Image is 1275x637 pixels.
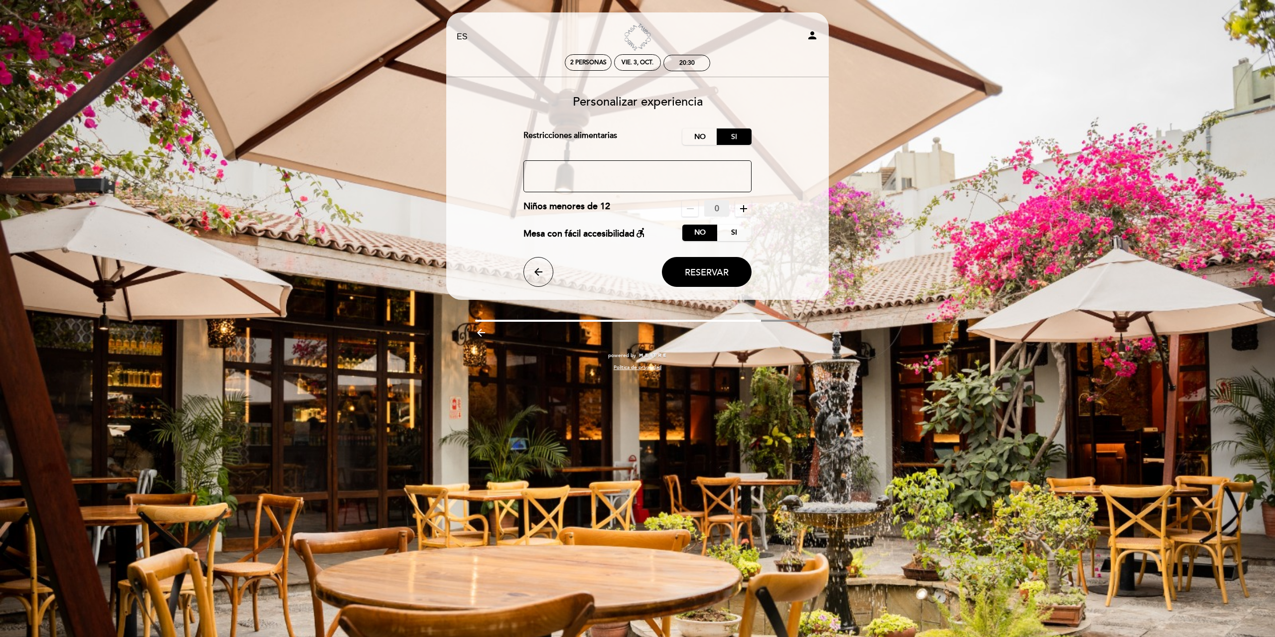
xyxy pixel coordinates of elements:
span: powered by [608,352,636,359]
a: Casa Tambo [575,23,700,51]
i: arrow_backward [475,327,487,339]
span: 2 personas [570,59,607,66]
button: arrow_back [523,257,553,287]
i: add [738,203,750,215]
button: Reservar [662,257,752,287]
i: accessible_forward [635,227,646,239]
i: remove [684,203,696,215]
div: Mesa con fácil accesibilidad [523,225,646,241]
label: Si [717,225,752,241]
a: powered by [608,352,667,359]
div: vie. 3, oct. [622,59,653,66]
i: arrow_back [532,266,544,278]
div: Niños menores de 12 [523,200,610,217]
div: 20:30 [679,59,695,67]
a: Política de privacidad [614,364,661,371]
label: No [682,128,717,145]
span: Reservar [685,266,729,277]
button: person [806,29,818,45]
div: Restricciones alimentarias [523,128,683,145]
label: No [682,225,717,241]
i: person [806,29,818,41]
span: Personalizar experiencia [573,95,703,109]
label: Si [717,128,752,145]
img: MEITRE [638,353,667,358]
